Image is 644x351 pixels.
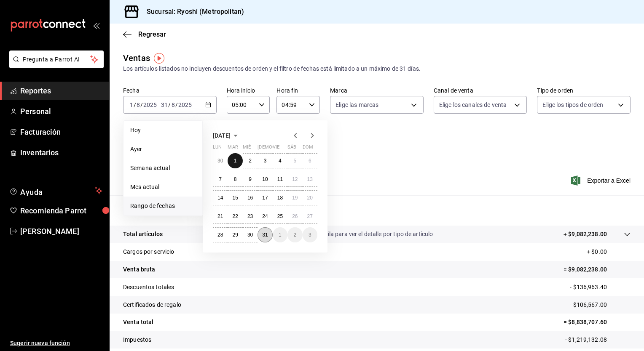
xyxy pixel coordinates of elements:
p: Total artículos [123,230,163,239]
p: = $8,838,707.60 [563,318,631,327]
span: Regresar [138,30,166,38]
button: 15 de julio de 2025 [228,190,242,205]
span: / [175,101,178,108]
button: 19 de julio de 2025 [287,190,302,205]
span: Elige los tipos de orden [542,101,603,109]
button: 18 de julio de 2025 [273,190,287,205]
p: - $106,567.00 [570,300,631,309]
div: Ventas [123,52,150,64]
span: Recomienda Parrot [20,205,102,216]
button: 2 de julio de 2025 [243,153,258,168]
abbr: 3 de agosto de 2025 [309,232,311,238]
abbr: domingo [303,144,313,153]
button: 27 de julio de 2025 [303,209,317,224]
abbr: 23 de julio de 2025 [247,213,253,219]
span: Ayer [130,145,196,154]
button: 14 de julio de 2025 [213,190,228,205]
abbr: martes [228,144,238,153]
abbr: 20 de julio de 2025 [307,195,313,201]
p: = $9,082,238.00 [563,265,631,274]
abbr: 10 de julio de 2025 [262,176,268,182]
abbr: 30 de julio de 2025 [247,232,253,238]
button: 23 de julio de 2025 [243,209,258,224]
button: Pregunta a Parrot AI [9,51,104,68]
span: [PERSON_NAME] [20,226,102,237]
abbr: 1 de agosto de 2025 [279,232,282,238]
abbr: 4 de julio de 2025 [279,158,282,164]
button: 22 de julio de 2025 [228,209,242,224]
button: 13 de julio de 2025 [303,172,317,187]
span: / [168,101,171,108]
abbr: 7 de julio de 2025 [219,176,222,182]
abbr: 26 de julio de 2025 [292,213,298,219]
button: 8 de julio de 2025 [228,172,242,187]
button: 2 de agosto de 2025 [287,227,302,242]
abbr: jueves [258,144,307,153]
abbr: 11 de julio de 2025 [277,176,283,182]
label: Tipo de orden [537,88,631,93]
button: 4 de julio de 2025 [273,153,287,168]
p: + $9,082,238.00 [563,230,607,239]
p: Impuestos [123,335,151,344]
input: ---- [178,101,192,108]
button: 29 de julio de 2025 [228,227,242,242]
input: -- [161,101,168,108]
button: 9 de julio de 2025 [243,172,258,187]
abbr: 30 de junio de 2025 [217,158,223,164]
label: Hora fin [276,88,320,93]
span: Ayuda [20,186,91,196]
span: Pregunta a Parrot AI [23,55,91,64]
abbr: 16 de julio de 2025 [247,195,253,201]
abbr: 15 de julio de 2025 [232,195,238,201]
span: Elige las marcas [335,101,378,109]
abbr: 31 de julio de 2025 [262,232,268,238]
abbr: 18 de julio de 2025 [277,195,283,201]
abbr: viernes [273,144,279,153]
button: Exportar a Excel [573,175,631,186]
p: + $0.00 [587,247,631,256]
abbr: 17 de julio de 2025 [262,195,268,201]
button: 16 de julio de 2025 [243,190,258,205]
span: - [158,101,160,108]
p: Venta total [123,318,153,327]
button: 20 de julio de 2025 [303,190,317,205]
input: ---- [143,101,157,108]
span: [DATE] [213,132,231,139]
button: 11 de julio de 2025 [273,172,287,187]
input: -- [171,101,175,108]
span: Semana actual [130,164,196,173]
abbr: sábado [287,144,296,153]
a: Pregunta a Parrot AI [6,61,104,70]
button: 25 de julio de 2025 [273,209,287,224]
span: Inventarios [20,147,102,158]
abbr: lunes [213,144,222,153]
span: / [134,101,136,108]
span: Sugerir nueva función [10,339,102,348]
img: Tooltip marker [154,53,164,64]
p: - $1,219,132.08 [565,335,631,344]
abbr: 2 de julio de 2025 [249,158,252,164]
label: Marca [330,88,424,93]
abbr: miércoles [243,144,251,153]
button: Regresar [123,30,166,38]
button: 6 de julio de 2025 [303,153,317,168]
div: Los artículos listados no incluyen descuentos de orden y el filtro de fechas está limitado a un m... [123,64,631,73]
abbr: 21 de julio de 2025 [217,213,223,219]
abbr: 19 de julio de 2025 [292,195,298,201]
abbr: 5 de julio de 2025 [293,158,296,164]
p: Descuentos totales [123,283,174,292]
span: Facturación [20,126,102,138]
button: 12 de julio de 2025 [287,172,302,187]
span: Elige los canales de venta [439,101,507,109]
abbr: 6 de julio de 2025 [309,158,311,164]
abbr: 22 de julio de 2025 [232,213,238,219]
button: 10 de julio de 2025 [258,172,272,187]
button: 3 de julio de 2025 [258,153,272,168]
abbr: 2 de agosto de 2025 [293,232,296,238]
abbr: 3 de julio de 2025 [264,158,267,164]
span: Hoy [130,126,196,135]
button: [DATE] [213,130,241,141]
abbr: 28 de julio de 2025 [217,232,223,238]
